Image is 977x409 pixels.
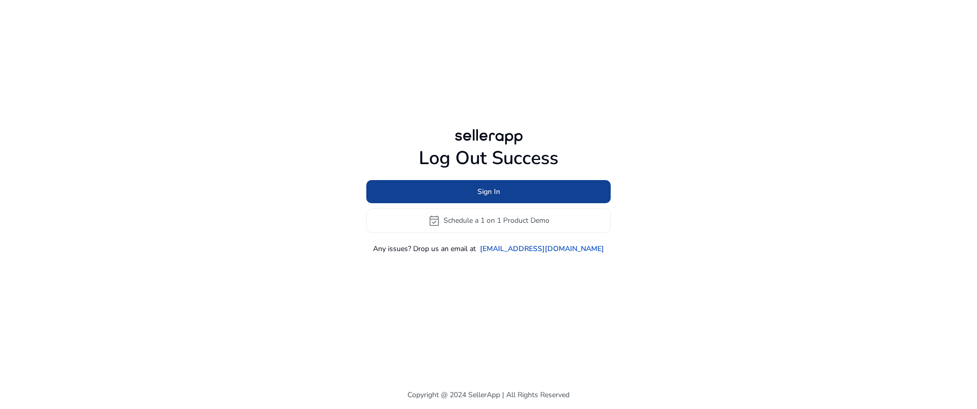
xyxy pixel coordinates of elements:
[366,147,611,169] h1: Log Out Success
[480,243,604,254] a: [EMAIL_ADDRESS][DOMAIN_NAME]
[366,208,611,233] button: event_availableSchedule a 1 on 1 Product Demo
[428,215,440,227] span: event_available
[477,186,500,197] span: Sign In
[366,180,611,203] button: Sign In
[373,243,476,254] p: Any issues? Drop us an email at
